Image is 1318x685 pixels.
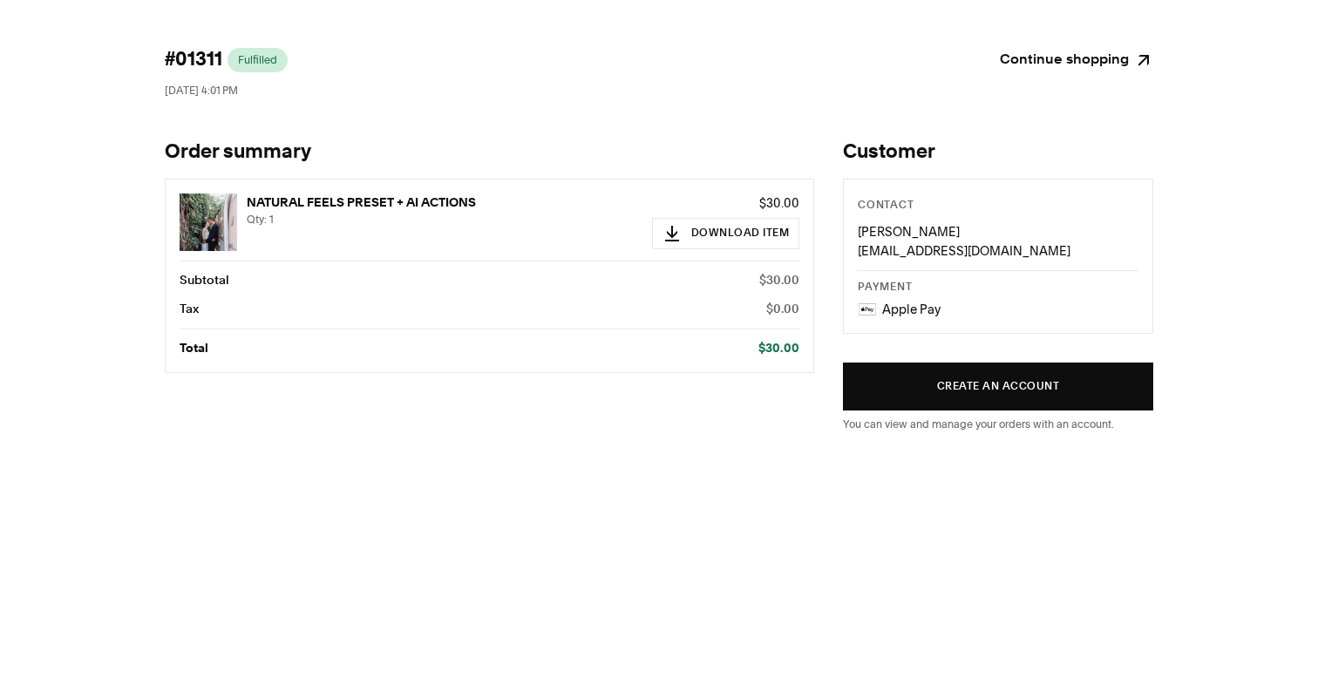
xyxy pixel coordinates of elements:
[180,271,229,290] p: Subtotal
[766,300,799,319] p: $0.00
[882,300,941,319] p: Apple Pay
[1000,48,1153,72] a: Continue shopping
[165,48,222,72] span: #01311
[180,193,237,251] img: NATURAL FEELS PRESET + AI ACTIONS
[843,140,1153,165] h2: Customer
[858,243,1070,259] span: [EMAIL_ADDRESS][DOMAIN_NAME]
[652,218,800,249] button: Download Item
[858,224,960,240] span: [PERSON_NAME]
[247,213,274,226] span: Qty: 1
[165,140,814,165] h1: Order summary
[858,282,912,293] span: Payment
[165,84,238,97] span: [DATE] 4:01 PM
[759,271,799,290] p: $30.00
[843,363,1153,410] button: Create an account
[652,193,800,213] p: $30.00
[758,339,799,358] p: $30.00
[180,300,199,319] p: Tax
[180,339,208,358] p: Total
[238,53,277,67] span: Fulfilled
[858,200,914,211] span: Contact
[843,417,1114,431] span: You can view and manage your orders with an account.
[247,193,642,213] p: NATURAL FEELS PRESET + AI ACTIONS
